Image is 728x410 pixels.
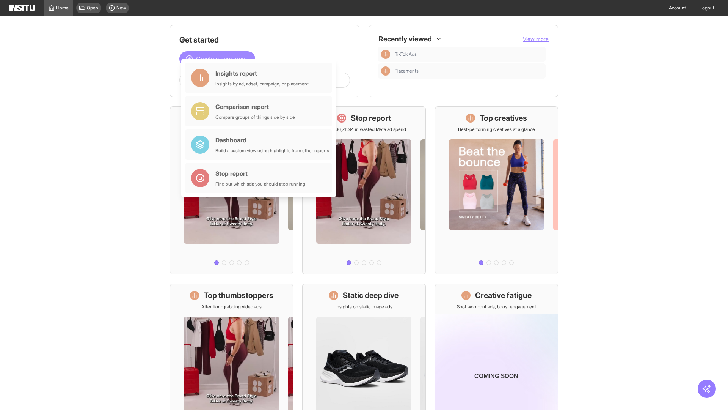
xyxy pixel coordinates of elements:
[215,102,295,111] div: Comparison report
[116,5,126,11] span: New
[322,126,406,132] p: Save £36,711.94 in wasted Meta ad spend
[523,36,549,42] span: View more
[215,69,309,78] div: Insights report
[381,66,390,76] div: Insights
[196,54,249,63] span: Create a new report
[351,113,391,123] h1: Stop report
[395,51,543,57] span: TikTok Ads
[395,68,419,74] span: Placements
[170,106,293,274] a: What's live nowSee all active ads instantly
[343,290,399,301] h1: Static deep dive
[523,35,549,43] button: View more
[215,81,309,87] div: Insights by ad, adset, campaign, or placement
[179,35,350,45] h1: Get started
[215,114,295,120] div: Compare groups of things side by side
[56,5,69,11] span: Home
[336,304,392,310] p: Insights on static image ads
[215,181,305,187] div: Find out which ads you should stop running
[179,51,255,66] button: Create a new report
[87,5,98,11] span: Open
[204,290,273,301] h1: Top thumbstoppers
[215,169,305,178] div: Stop report
[201,304,262,310] p: Attention-grabbing video ads
[480,113,527,123] h1: Top creatives
[302,106,425,274] a: Stop reportSave £36,711.94 in wasted Meta ad spend
[381,50,390,59] div: Insights
[9,5,35,11] img: Logo
[215,148,329,154] div: Build a custom view using highlights from other reports
[395,68,543,74] span: Placements
[215,136,329,145] div: Dashboard
[395,51,417,57] span: TikTok Ads
[435,106,558,274] a: Top creativesBest-performing creatives at a glance
[458,126,535,132] p: Best-performing creatives at a glance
